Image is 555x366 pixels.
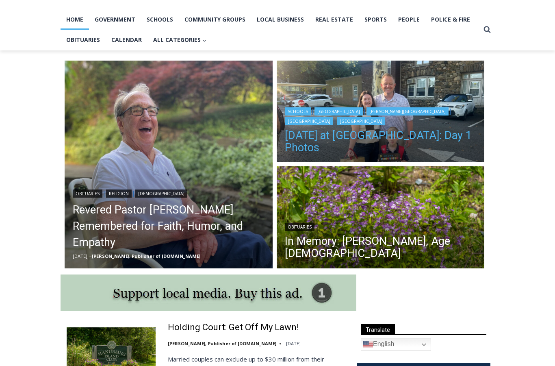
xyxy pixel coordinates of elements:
img: en [363,340,373,350]
img: support local media, buy this ad [61,275,356,312]
a: Local Business [251,10,310,30]
span: Open Tues. - Sun. [PHONE_NUMBER] [2,84,80,115]
a: [DEMOGRAPHIC_DATA] [135,190,187,198]
a: [GEOGRAPHIC_DATA] [337,118,385,126]
a: English [361,338,431,351]
a: Read More Revered Pastor Donald Poole Jr. Remembered for Faith, Humor, and Empathy [65,61,273,269]
a: In Memory: [PERSON_NAME], Age [DEMOGRAPHIC_DATA] [285,235,477,260]
span: Intern @ [DOMAIN_NAME] [212,81,377,99]
span: – [89,253,92,259]
a: [DATE] at [GEOGRAPHIC_DATA]: Day 1 Photos [285,130,477,154]
a: Revered Pastor [PERSON_NAME] Remembered for Faith, Humor, and Empathy [73,202,264,251]
a: Community Groups [179,10,251,30]
nav: Primary Navigation [61,10,480,51]
a: Obituaries [61,30,106,50]
img: Obituary - Donald Poole - 2 [65,61,273,269]
a: [PERSON_NAME][GEOGRAPHIC_DATA] [366,108,449,116]
img: (PHOTO: Henry arrived for his first day of Kindergarten at Midland Elementary School. He likes cu... [277,61,485,165]
a: Intern @ [DOMAIN_NAME] [195,79,394,101]
a: Schools [285,108,311,116]
div: Located at [STREET_ADDRESS][PERSON_NAME] [84,51,119,97]
a: Holding Court: Get Off My Lawn! [168,322,299,334]
a: [GEOGRAPHIC_DATA] [285,118,333,126]
div: | | | | [285,106,477,126]
a: Schools [141,10,179,30]
a: Police & Fire [425,10,476,30]
a: Religion [106,190,132,198]
a: Obituaries [73,190,102,198]
a: Open Tues. - Sun. [PHONE_NUMBER] [0,82,82,101]
img: (PHOTO: Kim Eierman of EcoBeneficial designed and oversaw the installation of native plant beds f... [277,167,485,271]
span: Translate [361,324,395,335]
div: | | [73,188,264,198]
a: Government [89,10,141,30]
button: Child menu of All Categories [147,30,212,50]
time: [DATE] [286,341,301,347]
a: [GEOGRAPHIC_DATA] [314,108,363,116]
time: [DATE] [73,253,87,259]
a: Calendar [106,30,147,50]
a: [PERSON_NAME], Publisher of [DOMAIN_NAME] [92,253,200,259]
a: [PERSON_NAME], Publisher of [DOMAIN_NAME] [168,341,276,347]
button: View Search Form [480,23,494,37]
a: People [392,10,425,30]
a: Read More In Memory: Adele Arrigale, Age 90 [277,167,485,271]
a: Home [61,10,89,30]
a: Obituaries [285,223,314,231]
div: "I learned about the history of a place I’d honestly never considered even as a resident of [GEOG... [205,0,384,79]
a: Real Estate [310,10,359,30]
a: Sports [359,10,392,30]
a: Read More First Day of School at Rye City Schools: Day 1 Photos [277,61,485,165]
